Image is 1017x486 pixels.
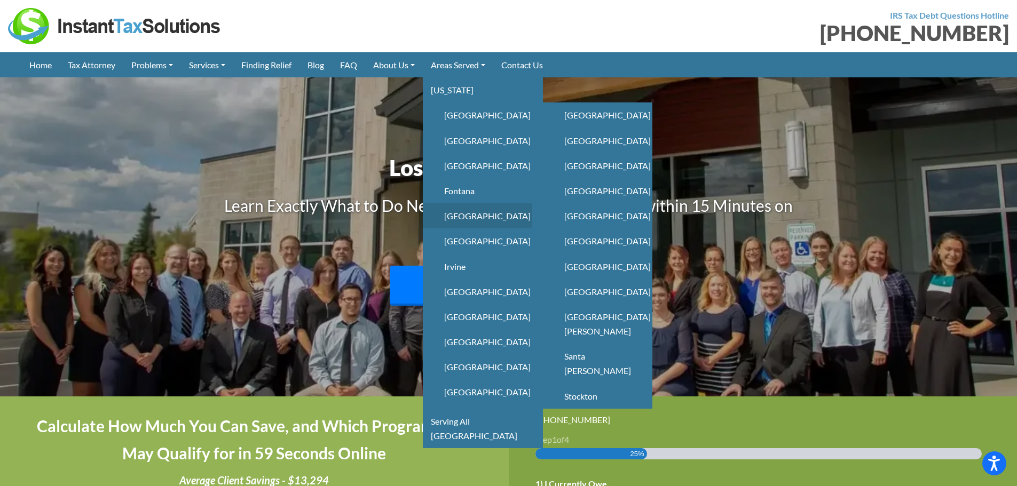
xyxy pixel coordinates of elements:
[123,52,181,77] a: Problems
[423,102,532,128] a: [GEOGRAPHIC_DATA]
[423,379,532,404] a: [GEOGRAPHIC_DATA]
[212,194,805,239] h3: Learn Exactly What to Do Next From Our BBB A Rated Pros within 15 Minutes on the Phone
[543,128,652,153] a: [GEOGRAPHIC_DATA]
[423,203,532,228] a: [GEOGRAPHIC_DATA]
[423,128,532,153] a: [GEOGRAPHIC_DATA]
[8,20,222,30] a: Instant Tax Solutions Logo
[543,304,652,344] a: [GEOGRAPHIC_DATA][PERSON_NAME]
[365,52,423,77] a: About Us
[535,435,991,444] h3: Step of
[423,228,532,253] a: [GEOGRAPHIC_DATA]
[390,266,627,306] a: Call: [PHONE_NUMBER]
[543,178,652,203] a: [GEOGRAPHIC_DATA]
[27,412,482,467] h4: Calculate How Much You Can Save, and Which Programs You May Qualify for in 59 Seconds Online
[423,178,532,203] a: Fontana
[423,409,543,448] a: Serving All [GEOGRAPHIC_DATA]
[181,52,233,77] a: Services
[630,448,644,459] span: 25%
[543,228,652,253] a: [GEOGRAPHIC_DATA]
[212,152,805,184] h1: Los Angeles Tax Lawyer
[890,10,1009,20] strong: IRS Tax Debt Questions Hotline
[543,254,652,279] a: [GEOGRAPHIC_DATA]
[332,52,365,77] a: FAQ
[517,22,1010,44] div: [PHONE_NUMBER]
[233,52,299,77] a: Finding Relief
[423,354,532,379] a: [GEOGRAPHIC_DATA]
[543,153,652,178] a: [GEOGRAPHIC_DATA]
[543,344,652,383] a: Santa [PERSON_NAME]
[543,102,652,128] a: [GEOGRAPHIC_DATA]
[423,153,532,178] a: [GEOGRAPHIC_DATA]
[423,329,532,354] a: [GEOGRAPHIC_DATA]
[543,279,652,304] a: [GEOGRAPHIC_DATA]
[8,8,222,44] img: Instant Tax Solutions Logo
[543,203,652,228] a: [GEOGRAPHIC_DATA]
[552,434,557,444] span: 1
[535,412,991,427] div: [PHONE_NUMBER]
[493,52,551,77] a: Contact Us
[423,77,543,102] a: [US_STATE]
[299,52,332,77] a: Blog
[60,52,123,77] a: Tax Attorney
[423,52,493,77] a: Areas Served
[21,52,60,77] a: Home
[564,434,569,444] span: 4
[423,279,532,304] a: [GEOGRAPHIC_DATA]
[423,304,532,329] a: [GEOGRAPHIC_DATA]
[543,384,652,409] a: Stockton
[423,254,532,279] a: Irvine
